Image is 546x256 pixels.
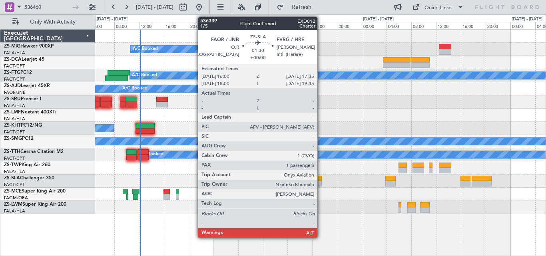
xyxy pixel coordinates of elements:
a: FACT/CPT [4,129,25,135]
span: ZS-SRU [4,97,21,101]
div: 00:00 [510,22,535,29]
div: 08:00 [411,22,436,29]
button: Quick Links [409,1,468,14]
div: 20:00 [337,22,362,29]
span: ZS-MIG [4,44,20,49]
div: 00:00 [213,22,238,29]
input: Trip Number [24,1,70,13]
a: FACT/CPT [4,76,25,82]
a: ZS-LMFNextant 400XTi [4,110,56,115]
a: ZS-MIGHawker 900XP [4,44,54,49]
div: A/C Booked [122,83,147,95]
a: FALA/HLA [4,116,25,122]
div: 04:00 [238,22,263,29]
div: 16:00 [164,22,189,29]
span: ZS-KHT [4,123,21,128]
span: ZS-SLA [4,176,20,181]
div: [DATE] - [DATE] [97,16,128,23]
div: 12:00 [436,22,461,29]
a: ZS-LWMSuper King Air 200 [4,202,66,207]
div: A/C Booked [132,69,157,81]
a: FACT/CPT [4,155,25,161]
a: ZS-MCESuper King Air 200 [4,189,66,194]
div: A/C Booked [133,43,158,55]
div: 20:00 [486,22,510,29]
a: FAGM/QRA [4,195,28,201]
div: 20:00 [189,22,213,29]
a: ZS-SLAChallenger 350 [4,176,54,181]
span: ZS-MCE [4,189,22,194]
div: A/C Booked [138,149,163,161]
a: ZS-KHTPC12/NG [4,123,42,128]
div: 12:00 [287,22,312,29]
span: ZS-TTH [4,149,20,154]
a: FAOR/JNB [4,89,26,95]
a: ZS-SMGPC12 [4,136,34,141]
a: ZS-DCALearjet 45 [4,57,44,62]
button: Only With Activity [9,16,87,28]
a: ZS-TTHCessna Citation M2 [4,149,64,154]
span: Only With Activity [21,19,84,25]
div: [DATE] - [DATE] [512,16,542,23]
span: Refresh [285,4,319,10]
div: 16:00 [461,22,486,29]
div: 08:00 [114,22,139,29]
a: FALA/HLA [4,169,25,175]
span: ZS-DCA [4,57,22,62]
span: ZS-AJD [4,83,21,88]
span: ZS-LWM [4,202,22,207]
div: [DATE] - [DATE] [215,16,245,23]
div: 16:00 [312,22,337,29]
div: 00:00 [362,22,387,29]
a: ZS-TWPKing Air 260 [4,163,50,167]
a: FALA/HLA [4,50,25,56]
div: A/C Booked [275,135,300,147]
a: FALA/HLA [4,103,25,109]
a: ZS-FTGPC12 [4,70,32,75]
span: ZS-FTG [4,70,20,75]
div: 04:00 [90,22,114,29]
div: [DATE] - [DATE] [363,16,394,23]
div: 04:00 [387,22,411,29]
span: ZS-LMF [4,110,21,115]
a: ZS-SRUPremier I [4,97,41,101]
a: FACT/CPT [4,182,25,188]
div: 12:00 [139,22,164,29]
div: Quick Links [424,4,452,12]
button: Refresh [273,1,321,14]
a: FACT/CPT [4,63,25,69]
div: 08:00 [263,22,288,29]
a: FALA/HLA [4,208,25,214]
span: [DATE] - [DATE] [136,4,173,11]
a: ZS-AJDLearjet 45XR [4,83,50,88]
div: A/C Booked [271,69,296,81]
span: ZS-TWP [4,163,22,167]
span: ZS-SMG [4,136,22,141]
